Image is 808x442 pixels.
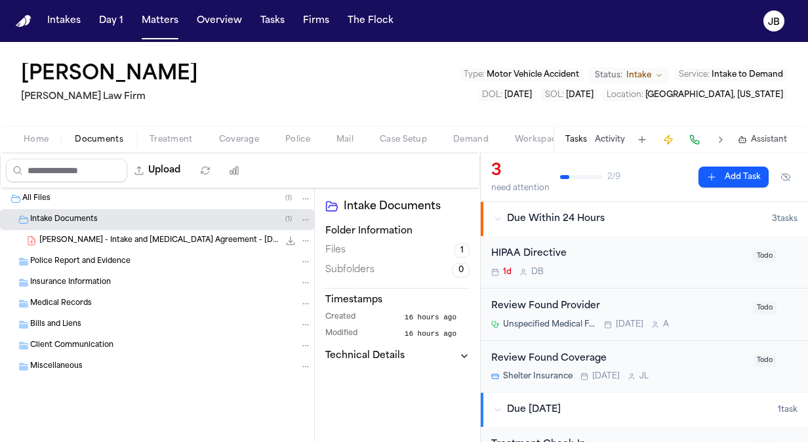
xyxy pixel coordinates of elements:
[603,89,787,102] button: Edit Location: Terrell, Texas
[607,91,643,99] span: Location :
[507,403,561,416] span: Due [DATE]
[633,131,651,149] button: Add Task
[336,134,353,145] span: Mail
[30,256,131,268] span: Police Report and Evidence
[325,350,470,363] button: Technical Details
[16,15,31,28] img: Finch Logo
[453,134,489,145] span: Demand
[16,15,31,28] a: Home
[325,294,470,307] h3: Timestamps
[30,214,98,226] span: Intake Documents
[478,89,536,102] button: Edit DOL: 2025-07-31
[645,91,783,99] span: [GEOGRAPHIC_DATA], [US_STATE]
[136,9,184,33] a: Matters
[768,18,780,27] text: JB
[325,225,470,238] h3: Folder Information
[595,134,625,145] button: Activity
[595,70,622,81] span: Status:
[21,63,198,87] h1: [PERSON_NAME]
[565,134,587,145] button: Tasks
[285,195,292,202] span: ( 1 )
[491,183,550,193] div: need attention
[30,340,113,352] span: Client Communication
[481,236,808,289] div: Open task: HIPAA Directive
[460,68,583,81] button: Edit Type: Motor Vehicle Accident
[284,234,297,247] button: Download J. Clark - Intake and Retainer Agreement - 7.18.25
[685,131,704,149] button: Make a Call
[405,329,456,340] span: 16 hours ago
[753,302,777,314] span: Todo
[698,167,769,188] button: Add Task
[607,172,620,182] span: 2 / 9
[255,9,290,33] button: Tasks
[298,9,334,33] button: Firms
[503,319,596,330] span: Unspecified Medical Facility in [GEOGRAPHIC_DATA], [US_STATE]
[626,70,651,81] span: Intake
[150,134,193,145] span: Treatment
[504,91,532,99] span: [DATE]
[21,63,198,87] button: Edit matter name
[405,312,470,323] button: 16 hours ago
[39,235,279,247] span: [PERSON_NAME] - Intake and [MEDICAL_DATA] Agreement - [DATE]
[30,319,81,331] span: Bills and Liens
[127,159,188,182] button: Upload
[6,159,127,182] input: Search files
[659,131,677,149] button: Create Immediate Task
[481,289,808,341] div: Open task: Review Found Provider
[219,134,259,145] span: Coverage
[30,361,83,372] span: Miscellaneous
[675,68,787,81] button: Edit Service: Intake to Demand
[285,134,310,145] span: Police
[405,312,456,323] span: 16 hours ago
[503,267,512,277] span: 1d
[24,134,49,145] span: Home
[285,216,292,223] span: ( 1 )
[325,264,374,277] span: Subfolders
[75,134,123,145] span: Documents
[592,371,620,382] span: [DATE]
[515,134,565,145] span: Workspaces
[639,371,649,382] span: J L
[738,134,787,145] button: Assistant
[192,9,247,33] a: Overview
[342,9,399,33] button: The Flock
[325,329,357,340] span: Modified
[588,68,670,83] button: Change status from Intake
[491,352,745,367] div: Review Found Coverage
[531,267,544,277] span: D B
[753,354,777,367] span: Todo
[481,202,808,236] button: Due Within 24 Hours3tasks
[712,71,783,79] span: Intake to Demand
[22,193,51,205] span: All Files
[616,319,643,330] span: [DATE]
[380,134,427,145] span: Case Setup
[405,329,470,340] button: 16 hours ago
[455,243,470,258] span: 1
[753,250,777,262] span: Todo
[325,244,346,257] span: Files
[464,71,485,79] span: Type :
[42,9,86,33] a: Intakes
[487,71,579,79] span: Motor Vehicle Accident
[481,341,808,393] div: Open task: Review Found Coverage
[541,89,597,102] button: Edit SOL: 2027-07-31
[94,9,129,33] a: Day 1
[491,299,745,314] div: Review Found Provider
[344,199,470,214] h2: Intake Documents
[481,393,808,427] button: Due [DATE]1task
[566,91,594,99] span: [DATE]
[30,277,111,289] span: Insurance Information
[751,134,787,145] span: Assistant
[453,263,470,277] span: 0
[663,319,669,330] span: A
[325,350,405,363] h3: Technical Details
[772,214,798,224] span: 3 task s
[491,161,550,182] div: 3
[778,405,798,415] span: 1 task
[482,91,502,99] span: DOL :
[774,167,798,188] button: Hide completed tasks (⌘⇧H)
[325,312,355,323] span: Created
